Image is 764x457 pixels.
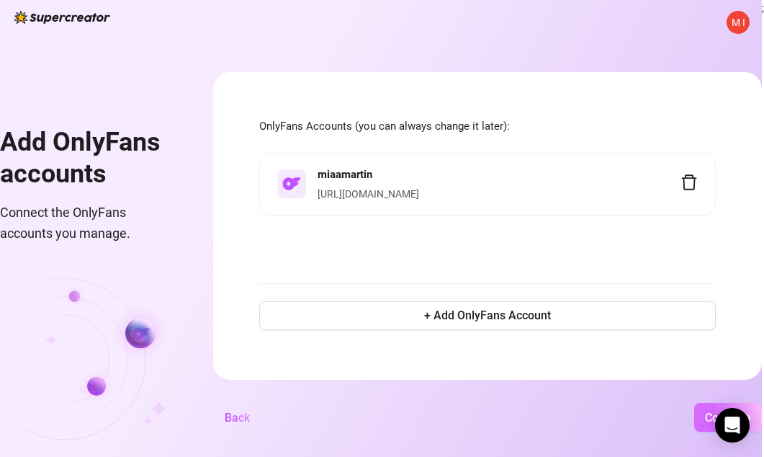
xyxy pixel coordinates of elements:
span: OnlyFans Accounts (you can always change it later): [259,118,716,136]
span: delete [680,174,698,191]
a: [URL][DOMAIN_NAME] [318,188,419,200]
button: Continue [694,403,762,432]
button: + Add OnlyFans Account [259,301,716,330]
strong: miaamartin [318,168,372,181]
button: Back [213,403,261,432]
span: Continue [705,411,751,425]
div: Open Intercom Messenger [715,408,750,443]
span: M I [732,14,745,30]
span: + Add OnlyFans Account [424,309,551,322]
span: Back [225,411,250,425]
img: logo [14,11,110,24]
